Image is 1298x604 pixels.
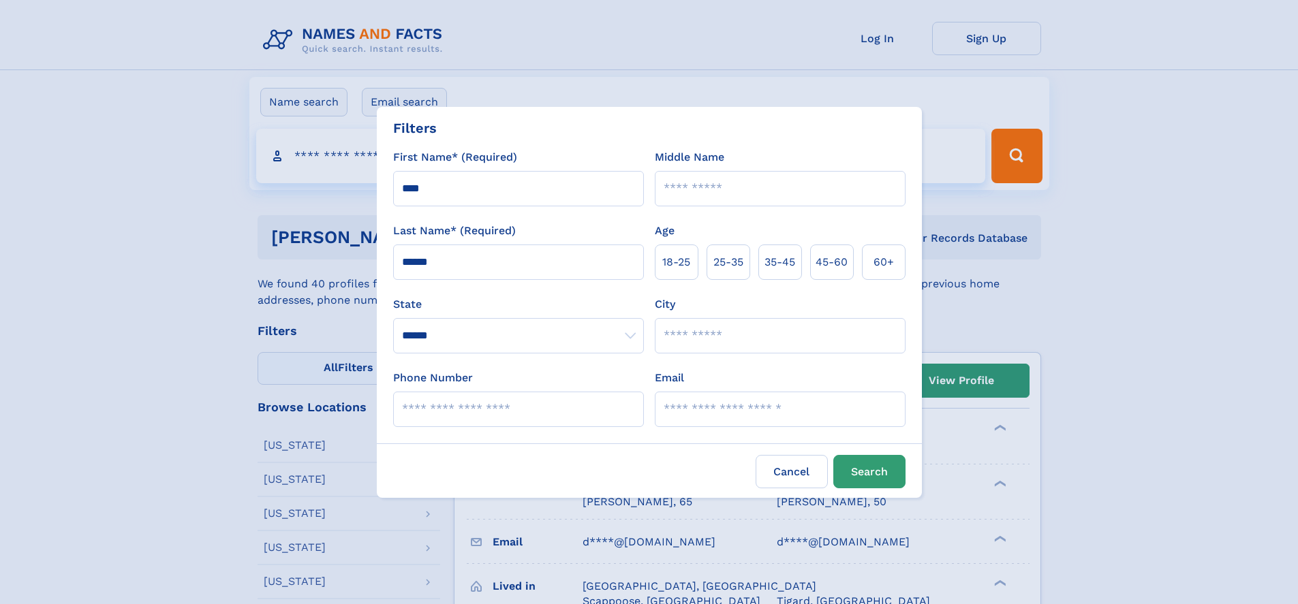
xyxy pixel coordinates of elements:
[816,254,848,270] span: 45‑60
[756,455,828,488] label: Cancel
[393,296,644,313] label: State
[393,223,516,239] label: Last Name* (Required)
[393,118,437,138] div: Filters
[393,149,517,165] label: First Name* (Required)
[655,296,675,313] label: City
[833,455,906,488] button: Search
[764,254,795,270] span: 35‑45
[874,254,894,270] span: 60+
[655,149,724,165] label: Middle Name
[655,370,684,386] label: Email
[662,254,690,270] span: 18‑25
[713,254,743,270] span: 25‑35
[393,370,473,386] label: Phone Number
[655,223,675,239] label: Age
